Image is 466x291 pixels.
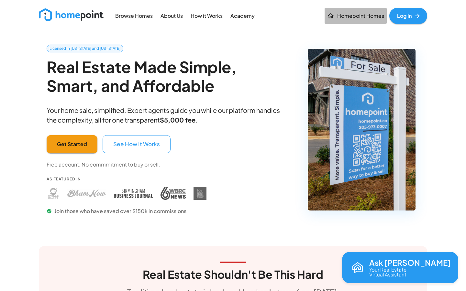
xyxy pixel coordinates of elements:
img: WBRC press coverage - Homepoint featured in WBRC [161,187,186,200]
button: See How It Works [103,135,171,153]
p: How it Works [191,12,223,20]
img: Birmingham Business Journal press coverage - Homepoint featured in Birmingham Business Journal [114,187,153,200]
p: Ask [PERSON_NAME] [369,258,450,267]
button: Open chat with Reva [342,252,458,283]
p: About Us [161,12,183,20]
a: How it Works [188,8,225,23]
span: Licensed in [US_STATE] and [US_STATE] [47,46,123,51]
a: Academy [228,8,257,23]
p: As Featured In [47,176,206,182]
a: Licensed in [US_STATE] and [US_STATE] [47,45,123,52]
a: About Us [158,8,185,23]
a: Browse Homes [113,8,155,23]
b: $5,000 fee [160,116,195,124]
button: Get Started [47,135,97,153]
img: new_logo_light.png [39,8,104,21]
a: Log In [389,8,427,24]
p: Academy [230,12,255,20]
p: Your Real Estate Virtual Assistant [369,267,406,277]
p: Your home sale, simplified. Expert agents guide you while our platform handles the complexity, al... [47,105,291,125]
img: Bham Now press coverage - Homepoint featured in Bham Now [67,187,106,200]
img: Homepoint real estate for sale sign - Licensed brokerage in Alabama and Tennessee [308,49,416,210]
img: Reva [350,260,365,275]
p: Homepoint Homes [337,12,384,20]
p: Browse Homes [115,12,153,20]
h3: Real Estate Shouldn't Be This Hard [143,268,323,281]
p: Join those who have saved over $150k in commissions [47,208,206,215]
h2: Real Estate Made Simple, Smart, and Affordable [47,58,291,95]
a: Homepoint Homes [325,8,387,24]
img: DIY Homebuyers Academy press coverage - Homepoint featured in DIY Homebuyers Academy [194,187,206,200]
img: Huntsville Blast press coverage - Homepoint featured in Huntsville Blast [47,187,60,200]
p: Free account. No commmitment to buy or sell. [47,161,160,168]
